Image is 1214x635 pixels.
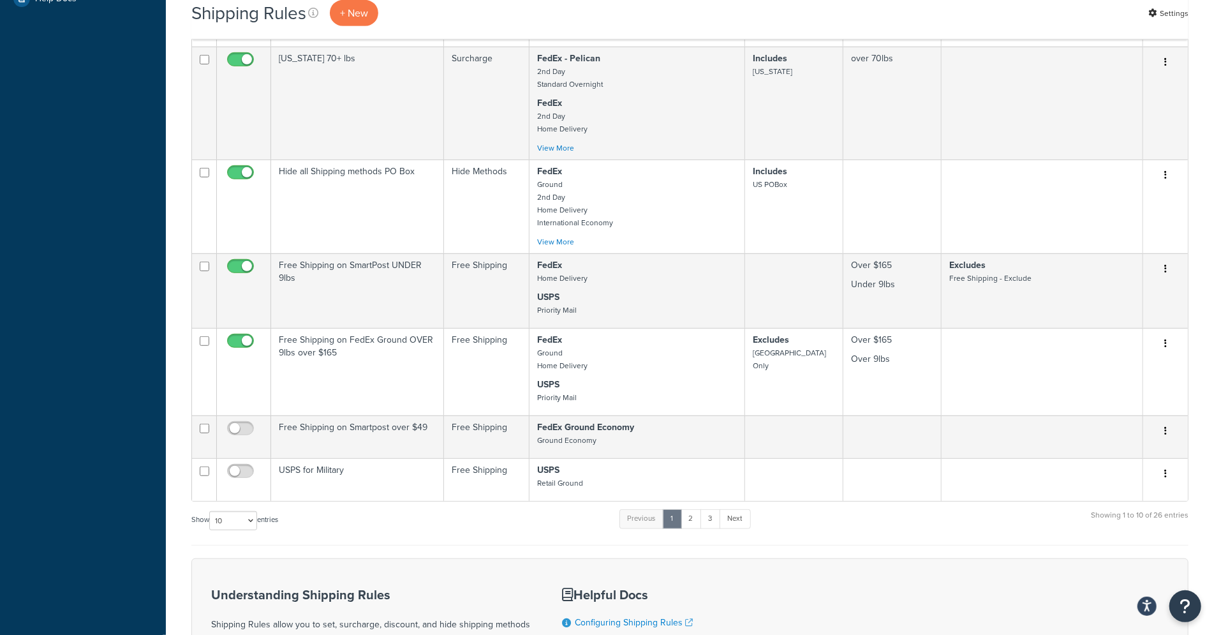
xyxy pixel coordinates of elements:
h3: Understanding Shipping Rules [211,588,530,602]
strong: USPS [537,463,559,477]
strong: USPS [537,290,559,304]
strong: FedEx - Pelican [537,52,600,65]
td: Hide Methods [444,160,529,253]
a: Next [720,509,751,528]
small: Home Delivery [537,273,588,284]
strong: Includes [753,52,787,65]
small: Free Shipping - Exclude [949,273,1032,284]
strong: Includes [753,165,787,178]
td: Over $165 [843,328,942,415]
td: over 70lbs [843,47,942,160]
strong: Excludes [753,333,789,347]
small: Priority Mail [537,392,577,403]
a: 1 [663,509,682,528]
small: Retail Ground [537,477,583,489]
a: View More [537,142,574,154]
small: [US_STATE] [753,66,792,77]
h1: Shipping Rules [191,1,306,26]
strong: USPS [537,378,559,391]
a: View More [537,236,574,248]
td: Over $165 [843,253,942,328]
small: [GEOGRAPHIC_DATA] Only [753,347,826,371]
p: Over 9lbs [851,353,934,366]
strong: FedEx [537,165,562,178]
small: 2nd Day Home Delivery [537,110,588,135]
strong: FedEx [537,333,562,347]
a: Settings [1148,4,1188,22]
select: Showentries [209,511,257,530]
td: USPS for Military [271,458,444,501]
td: Free Shipping [444,415,529,458]
strong: FedEx [537,96,562,110]
small: Ground Home Delivery [537,347,588,371]
div: Showing 1 to 10 of 26 entries [1091,508,1188,535]
td: [US_STATE] 70+ lbs [271,47,444,160]
strong: FedEx [537,258,562,272]
td: Hide all Shipping methods PO Box [271,160,444,253]
td: Free Shipping [444,458,529,501]
td: Free Shipping [444,253,529,328]
a: Configuring Shipping Rules [575,616,693,629]
a: 3 [700,509,721,528]
td: Free Shipping on Smartpost over $49 [271,415,444,458]
h3: Helpful Docs [562,588,771,602]
small: 2nd Day Standard Overnight [537,66,603,90]
a: Previous [619,509,664,528]
button: Open Resource Center [1169,590,1201,622]
p: Under 9lbs [851,278,934,291]
small: Priority Mail [537,304,577,316]
label: Show entries [191,511,278,530]
a: 2 [681,509,702,528]
td: Free Shipping on FedEx Ground OVER 9lbs over $165 [271,328,444,415]
td: Free Shipping [444,328,529,415]
small: US POBox [753,179,787,190]
strong: Excludes [949,258,986,272]
td: Free Shipping on SmartPost UNDER 9lbs [271,253,444,328]
strong: FedEx Ground Economy [537,421,634,434]
small: Ground 2nd Day Home Delivery International Economy [537,179,613,228]
td: Surcharge [444,47,529,160]
small: Ground Economy [537,435,596,446]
